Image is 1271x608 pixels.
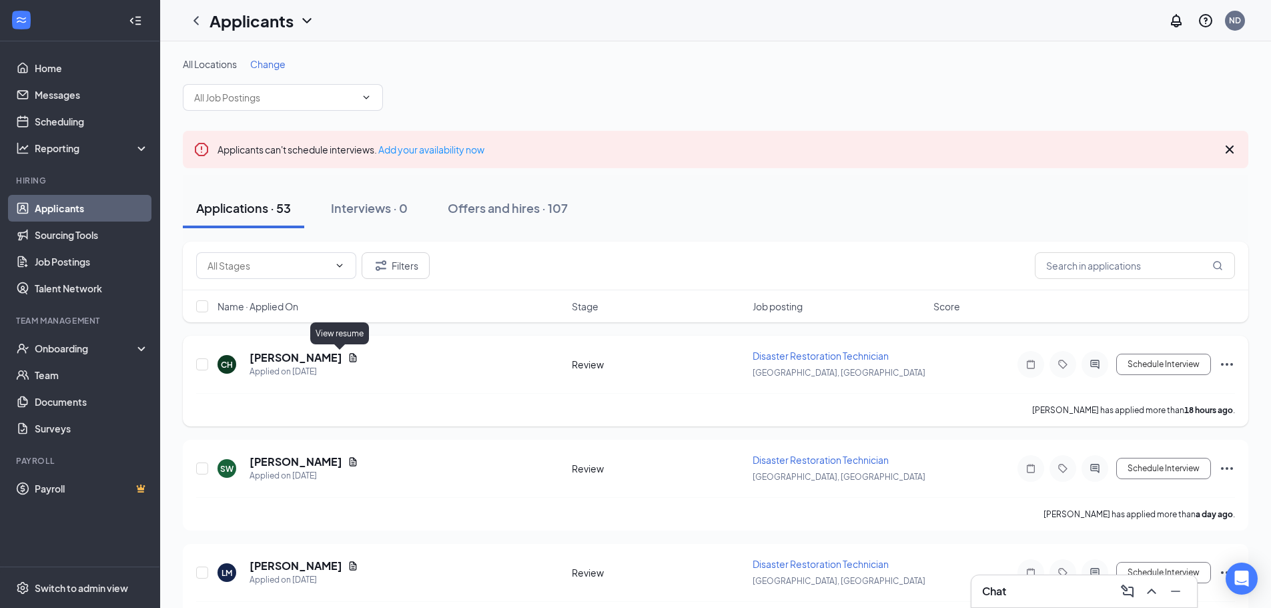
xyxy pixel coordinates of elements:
a: Talent Network [35,275,149,302]
span: Disaster Restoration Technician [753,558,889,570]
button: Schedule Interview [1116,458,1211,479]
svg: Settings [16,581,29,595]
span: Stage [572,300,598,313]
div: LM [222,567,232,579]
h3: Chat [982,584,1006,599]
span: [GEOGRAPHIC_DATA], [GEOGRAPHIC_DATA] [753,576,925,586]
svg: Analysis [16,141,29,155]
div: Applied on [DATE] [250,469,358,483]
h5: [PERSON_NAME] [250,454,342,469]
svg: Notifications [1168,13,1184,29]
div: Applied on [DATE] [250,365,358,378]
svg: ChevronUp [1144,583,1160,599]
svg: ComposeMessage [1120,583,1136,599]
svg: Note [1023,359,1039,370]
div: Reporting [35,141,149,155]
svg: Note [1023,463,1039,474]
input: All Stages [207,258,329,273]
span: Disaster Restoration Technician [753,350,889,362]
h5: [PERSON_NAME] [250,559,342,573]
svg: Error [193,141,209,158]
svg: QuestionInfo [1198,13,1214,29]
svg: MagnifyingGlass [1212,260,1223,271]
button: ComposeMessage [1117,581,1138,602]
a: Applicants [35,195,149,222]
div: ND [1229,15,1241,26]
button: Minimize [1165,581,1186,602]
a: Surveys [35,415,149,442]
span: Change [250,58,286,70]
div: Interviews · 0 [331,200,408,216]
svg: Tag [1055,567,1071,578]
div: Payroll [16,455,146,467]
svg: ActiveChat [1087,463,1103,474]
a: Messages [35,81,149,108]
a: Add your availability now [378,143,484,156]
svg: Document [348,352,358,363]
div: View resume [310,322,369,344]
svg: Tag [1055,359,1071,370]
svg: Document [348,457,358,467]
svg: Ellipses [1219,356,1235,372]
svg: ActiveChat [1087,567,1103,578]
div: Onboarding [35,342,137,355]
svg: Document [348,561,358,571]
button: ChevronUp [1141,581,1162,602]
div: SW [220,463,234,475]
b: 18 hours ago [1184,405,1233,415]
p: [PERSON_NAME] has applied more than . [1032,404,1235,416]
a: PayrollCrown [35,475,149,502]
div: Review [572,358,745,371]
div: Switch to admin view [35,581,128,595]
input: Search in applications [1035,252,1235,279]
svg: WorkstreamLogo [15,13,28,27]
button: Schedule Interview [1116,354,1211,375]
div: Offers and hires · 107 [448,200,568,216]
div: Team Management [16,315,146,326]
a: Job Postings [35,248,149,275]
a: Team [35,362,149,388]
svg: ChevronLeft [188,13,204,29]
span: Disaster Restoration Technician [753,454,889,466]
a: Home [35,55,149,81]
div: Hiring [16,175,146,186]
span: Job posting [753,300,803,313]
b: a day ago [1196,509,1233,519]
div: Applied on [DATE] [250,573,358,587]
span: Score [933,300,960,313]
div: Review [572,566,745,579]
input: All Job Postings [194,90,356,105]
span: All Locations [183,58,237,70]
button: Filter Filters [362,252,430,279]
svg: ChevronDown [299,13,315,29]
h5: [PERSON_NAME] [250,350,342,365]
svg: Ellipses [1219,565,1235,581]
svg: Ellipses [1219,461,1235,477]
svg: ChevronDown [334,260,345,271]
span: Name · Applied On [218,300,298,313]
svg: ChevronDown [361,92,372,103]
a: Documents [35,388,149,415]
span: [GEOGRAPHIC_DATA], [GEOGRAPHIC_DATA] [753,472,925,482]
svg: Minimize [1168,583,1184,599]
a: Sourcing Tools [35,222,149,248]
div: Review [572,462,745,475]
div: Applications · 53 [196,200,291,216]
a: Scheduling [35,108,149,135]
svg: UserCheck [16,342,29,355]
div: CH [221,359,233,370]
svg: ActiveChat [1087,359,1103,370]
span: Applicants can't schedule interviews. [218,143,484,156]
svg: Cross [1222,141,1238,158]
span: [GEOGRAPHIC_DATA], [GEOGRAPHIC_DATA] [753,368,925,378]
p: [PERSON_NAME] has applied more than . [1043,509,1235,520]
svg: Note [1023,567,1039,578]
svg: Tag [1055,463,1071,474]
h1: Applicants [209,9,294,32]
button: Schedule Interview [1116,562,1211,583]
svg: Filter [373,258,389,274]
svg: Collapse [129,14,142,27]
div: Open Intercom Messenger [1226,563,1258,595]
